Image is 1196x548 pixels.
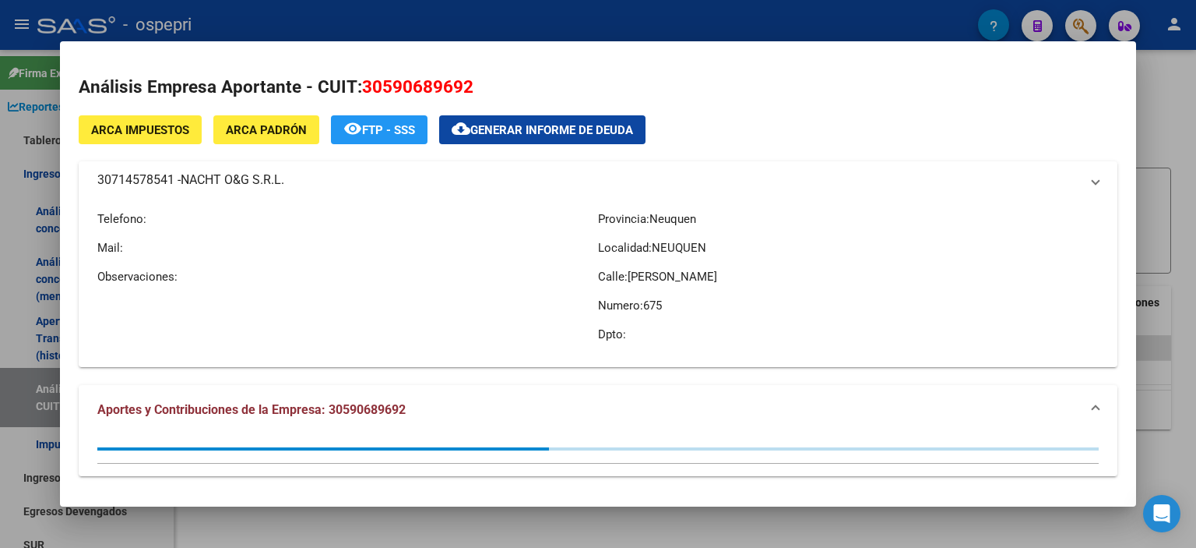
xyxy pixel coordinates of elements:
span: Neuquen [649,212,696,226]
p: Numero: [598,297,1099,314]
span: ARCA Padrón [226,123,307,137]
p: Observaciones: [97,268,598,285]
p: Telefono: [97,210,598,228]
p: Provincia: [598,210,1099,228]
span: Aportes y Contribuciones de la Empresa: 30590689692 [97,402,406,417]
span: NACHT O&G S.R.L. [181,171,284,189]
div: 30714578541 -NACHT O&G S.R.L. [79,199,1117,367]
div: Open Intercom Messenger [1143,495,1180,532]
span: NEUQUEN [652,241,706,255]
button: ARCA Padrón [213,115,319,144]
mat-panel-title: 30714578541 - [97,171,1080,189]
mat-icon: cloud_download [452,119,470,138]
span: FTP - SSS [362,123,415,137]
mat-expansion-panel-header: Aportes y Contribuciones de la Empresa: 30590689692 [79,385,1117,435]
button: ARCA Impuestos [79,115,202,144]
p: Mail: [97,239,598,256]
span: [PERSON_NAME] [628,270,717,284]
span: 30590689692 [362,76,473,97]
div: Aportes y Contribuciones de la Empresa: 30590689692 [79,435,1117,476]
button: Generar informe de deuda [439,115,645,144]
p: Calle: [598,268,1099,285]
span: 675 [643,299,662,313]
span: Generar informe de deuda [470,123,633,137]
p: Localidad: [598,239,1099,256]
span: ARCA Impuestos [91,123,189,137]
p: Dpto: [598,326,1099,343]
h2: Análisis Empresa Aportante - CUIT: [79,74,1117,101]
mat-icon: remove_red_eye [343,119,362,138]
button: FTP - SSS [331,115,427,144]
mat-expansion-panel-header: 30714578541 -NACHT O&G S.R.L. [79,161,1117,199]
